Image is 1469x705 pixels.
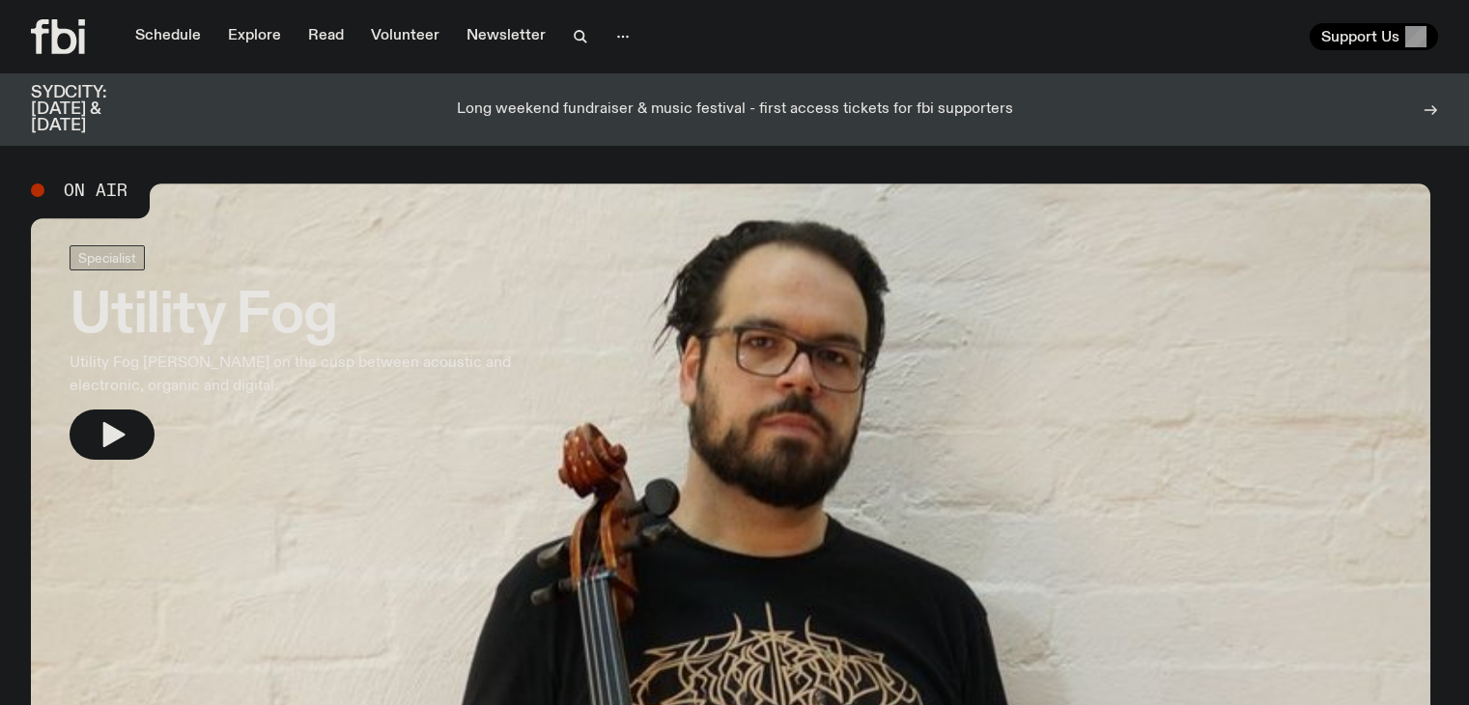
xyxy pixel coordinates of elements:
[64,182,127,199] span: On Air
[70,245,564,460] a: Utility FogUtility Fog [PERSON_NAME] on the cusp between acoustic and electronic, organic and dig...
[70,245,145,270] a: Specialist
[1310,23,1438,50] button: Support Us
[124,23,212,50] a: Schedule
[359,23,451,50] a: Volunteer
[31,85,155,134] h3: SYDCITY: [DATE] & [DATE]
[216,23,293,50] a: Explore
[1321,28,1399,45] span: Support Us
[70,290,564,344] h3: Utility Fog
[78,250,136,265] span: Specialist
[70,352,564,398] p: Utility Fog [PERSON_NAME] on the cusp between acoustic and electronic, organic and digital.
[457,101,1013,119] p: Long weekend fundraiser & music festival - first access tickets for fbi supporters
[297,23,355,50] a: Read
[455,23,557,50] a: Newsletter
